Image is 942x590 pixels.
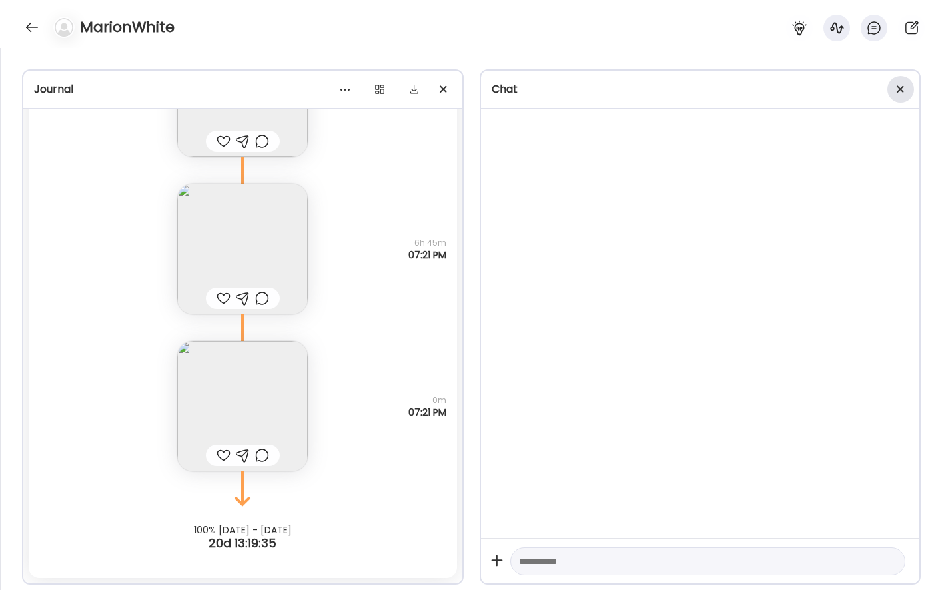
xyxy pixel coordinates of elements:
[408,394,446,406] span: 0m
[34,81,452,97] div: Journal
[29,535,456,551] div: 20d 13:19:35
[55,18,73,37] img: bg-avatar-default.svg
[177,341,308,471] img: images%2FM7zJFyDMVidK7aIzQmphq9tmLZt1%2FRiJKtaCVALuJlvr9Jb69%2FQ5X4esXXMfIzp99m9oLZ_240
[80,17,175,38] h4: MarionWhite
[408,249,446,261] span: 07:21 PM
[408,237,446,249] span: 6h 45m
[492,81,909,97] div: Chat
[177,184,308,314] img: images%2FM7zJFyDMVidK7aIzQmphq9tmLZt1%2Fu1zvEDGZoY3qk1Uzmgz0%2FDGFH5QsDk0bJBS74lKWA_240
[408,406,446,418] span: 07:21 PM
[29,525,456,535] div: 100% [DATE] - [DATE]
